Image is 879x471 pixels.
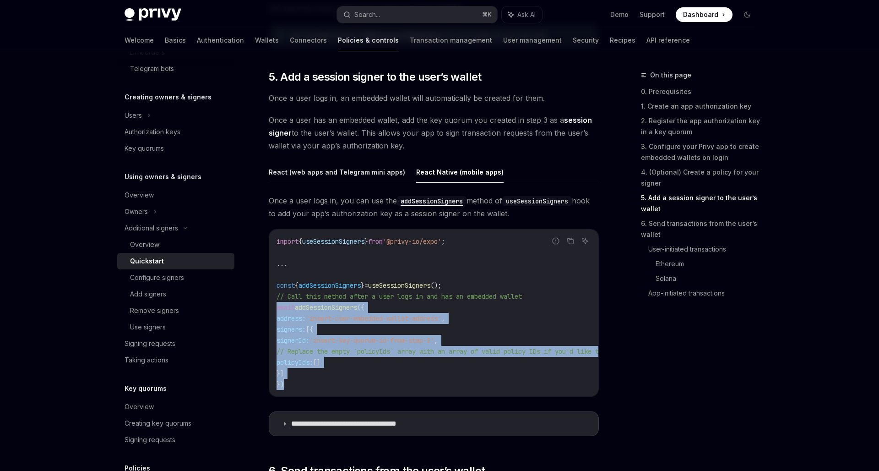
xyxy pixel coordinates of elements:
[397,196,467,206] code: addSessionSigners
[646,29,690,51] a: API reference
[277,358,313,367] span: policyIds:
[430,281,441,290] span: ();
[573,29,599,51] a: Security
[277,380,284,389] span: })
[117,140,234,157] a: Key quorums
[306,325,313,334] span: [{
[117,415,234,432] a: Creating key quorums
[298,281,361,290] span: addSessionSigners
[337,6,497,23] button: Search...⌘K
[125,110,142,121] div: Users
[269,194,599,220] span: Once a user logs in, you can use the method of hook to add your app’s authorization key as a sess...
[502,6,542,23] button: Ask AI
[117,236,234,253] a: Overview
[650,70,691,81] span: On this page
[269,161,405,183] button: React (web apps and Telegram mini apps)
[269,114,599,152] span: Once a user has an embedded wallet, add the key quorum you created in step 3 as a to the user’s w...
[354,9,380,20] div: Search...
[117,399,234,415] a: Overview
[130,272,184,283] div: Configure signers
[502,196,572,206] code: useSessionSigners
[125,126,180,137] div: Authorization keys
[441,237,445,246] span: ;
[277,303,295,312] span: await
[269,92,599,104] span: Once a user logs in, an embedded wallet will automatically be created for them.
[482,11,492,18] span: ⌘ K
[125,418,191,429] div: Creating key quorums
[306,314,441,323] span: 'insert-user-embedded-wallet-address'
[130,322,166,333] div: Use signers
[277,325,306,334] span: signers:
[641,165,762,191] a: 4. (Optional) Create a policy for your signer
[368,237,383,246] span: from
[117,124,234,140] a: Authorization keys
[357,303,364,312] span: ({
[410,29,492,51] a: Transaction management
[130,63,174,74] div: Telegram bots
[676,7,732,22] a: Dashboard
[277,281,295,290] span: const
[290,29,327,51] a: Connectors
[125,434,175,445] div: Signing requests
[641,191,762,216] a: 5. Add a session signer to the user’s wallet
[117,187,234,203] a: Overview
[117,60,234,77] a: Telegram bots
[125,206,148,217] div: Owners
[364,237,368,246] span: }
[125,223,178,234] div: Additional signers
[550,235,562,247] button: Report incorrect code
[564,235,576,247] button: Copy the contents from the code block
[130,239,159,250] div: Overview
[640,10,665,19] a: Support
[309,336,434,345] span: 'insert-key-quorum-id-from-step-2'
[313,358,320,367] span: []
[648,286,762,301] a: App-initiated transactions
[503,29,562,51] a: User management
[125,355,168,366] div: Taking actions
[361,281,364,290] span: }
[683,10,718,19] span: Dashboard
[125,143,164,154] div: Key quorums
[117,269,234,286] a: Configure signers
[130,305,179,316] div: Remove signers
[125,190,154,201] div: Overview
[383,237,441,246] span: '@privy-io/expo'
[416,161,504,183] button: React Native (mobile apps)
[277,314,306,323] span: address:
[338,29,399,51] a: Policies & controls
[125,171,201,182] h5: Using owners & signers
[368,281,430,290] span: useSessionSigners
[117,319,234,335] a: Use signers
[125,29,154,51] a: Welcome
[641,99,762,114] a: 1. Create an app authorization key
[277,259,288,268] span: ...
[125,338,175,349] div: Signing requests
[277,237,298,246] span: import
[295,281,298,290] span: {
[397,196,467,205] a: addSessionSigners
[117,352,234,368] a: Taking actions
[641,139,762,165] a: 3. Configure your Privy app to create embedded wallets on login
[441,314,445,323] span: ,
[302,237,364,246] span: useSessionSigners
[165,29,186,51] a: Basics
[130,289,166,300] div: Add signers
[277,292,522,301] span: // Call this method after a user logs in and has an embedded wallet
[641,216,762,242] a: 6. Send transactions from the user’s wallet
[117,302,234,319] a: Remove signers
[656,257,762,271] a: Ethereum
[656,271,762,286] a: Solana
[434,336,438,345] span: ,
[295,303,357,312] span: addSessionSigners
[277,369,284,378] span: }]
[117,335,234,352] a: Signing requests
[610,29,635,51] a: Recipes
[255,29,279,51] a: Wallets
[641,84,762,99] a: 0. Prerequisites
[117,253,234,269] a: Quickstart
[125,401,154,412] div: Overview
[740,7,754,22] button: Toggle dark mode
[648,242,762,257] a: User-initiated transactions
[579,235,591,247] button: Ask AI
[298,237,302,246] span: {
